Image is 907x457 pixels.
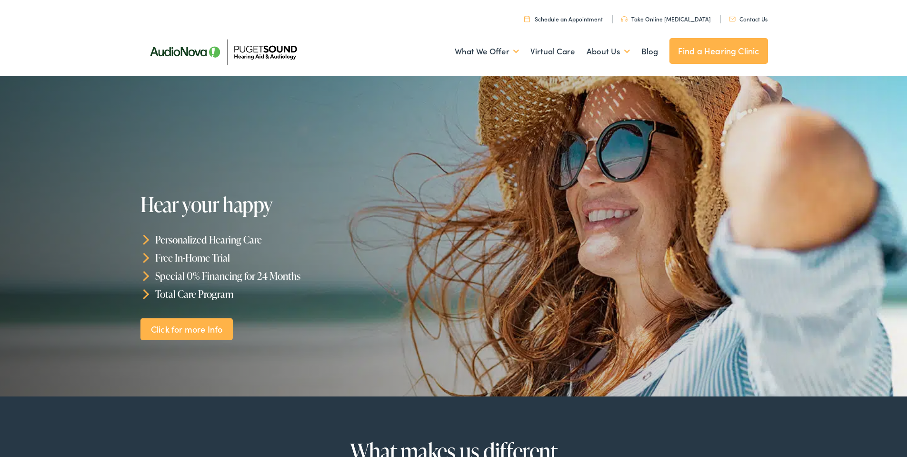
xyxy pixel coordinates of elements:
[530,34,575,69] a: Virtual Care
[524,15,603,23] a: Schedule an Appointment
[621,16,628,22] img: utility icon
[140,318,233,340] a: Click for more Info
[140,249,458,267] li: Free In-Home Trial
[729,15,767,23] a: Contact Us
[669,38,768,64] a: Find a Hearing Clinic
[140,231,458,249] li: Personalized Hearing Care
[524,16,530,22] img: utility icon
[140,193,430,215] h1: Hear your happy
[587,34,630,69] a: About Us
[140,267,458,285] li: Special 0% Financing for 24 Months
[140,284,458,303] li: Total Care Program
[621,15,711,23] a: Take Online [MEDICAL_DATA]
[729,17,736,21] img: utility icon
[455,34,519,69] a: What We Offer
[641,34,658,69] a: Blog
